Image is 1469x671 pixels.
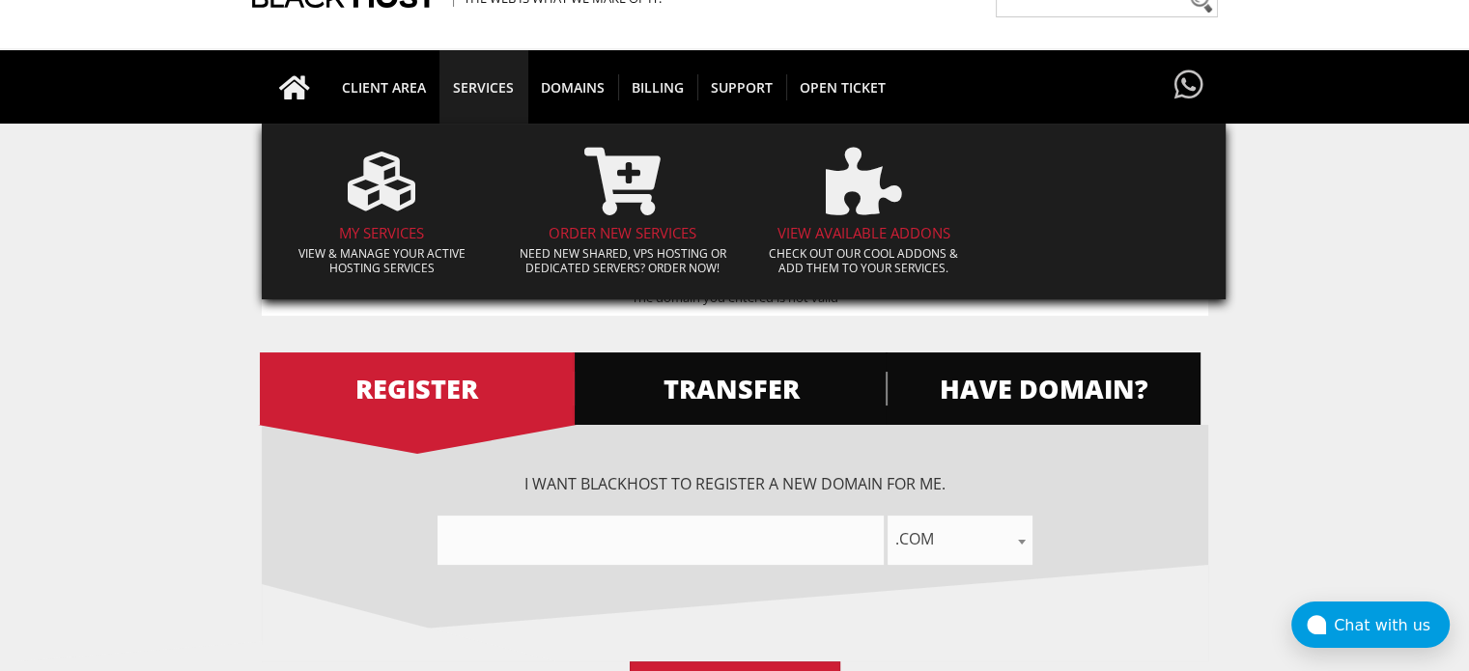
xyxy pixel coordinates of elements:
a: Have questions? [1170,50,1208,122]
div: I want BlackHOST to register a new domain for me. [262,473,1208,565]
a: Billing [618,50,698,124]
button: Chat with us [1291,601,1450,648]
h4: Order New Services [517,225,729,241]
span: .com [888,525,1032,552]
span: SERVICES [439,74,527,100]
a: Go to homepage [260,50,329,124]
h4: My Services [276,225,489,241]
a: SERVICES [439,50,528,124]
span: Domains [527,74,619,100]
a: Order New Services Need new shared, VPS hosting or dedicated servers? Order now! [507,133,739,290]
a: Domains [527,50,619,124]
a: CLIENT AREA [328,50,440,124]
span: Billing [618,74,698,100]
a: HAVE DOMAIN? [886,352,1201,425]
span: HAVE DOMAIN? [886,372,1201,405]
span: Open Ticket [786,74,899,100]
p: Check out our cool addons & add them to your services. [758,246,971,275]
a: Open Ticket [786,50,899,124]
span: Support [697,74,787,100]
a: TRANSFER [573,352,888,425]
p: View & Manage your active hosting services [276,246,489,275]
span: REGISTER [260,372,575,405]
a: Support [697,50,787,124]
span: CLIENT AREA [328,74,440,100]
div: Chat with us [1334,616,1450,634]
span: .com [888,516,1032,565]
a: REGISTER [260,352,575,425]
span: TRANSFER [573,372,888,405]
p: Need new shared, VPS hosting or dedicated servers? Order now! [517,246,729,275]
a: My Services View & Manage your active hosting services [267,133,498,290]
h4: View Available Addons [758,225,971,241]
a: View Available Addons Check out our cool addons & add them to your services. [749,133,980,290]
